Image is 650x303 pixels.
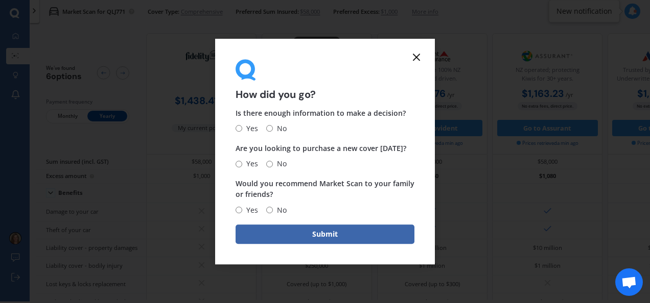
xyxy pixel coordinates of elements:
[273,122,287,135] span: No
[236,125,242,132] input: Yes
[236,108,406,118] span: Is there enough information to make a decision?
[615,268,643,296] a: Open chat
[242,158,258,170] span: Yes
[266,161,273,167] input: No
[236,224,414,244] button: Submit
[236,179,414,199] span: Would you recommend Market Scan to your family or friends?
[236,59,414,99] div: How did you go?
[266,207,273,213] input: No
[273,158,287,170] span: No
[242,204,258,216] span: Yes
[236,143,406,153] span: Are you looking to purchase a new cover [DATE]?
[236,207,242,213] input: Yes
[273,204,287,216] span: No
[266,125,273,132] input: No
[242,122,258,135] span: Yes
[236,161,242,167] input: Yes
